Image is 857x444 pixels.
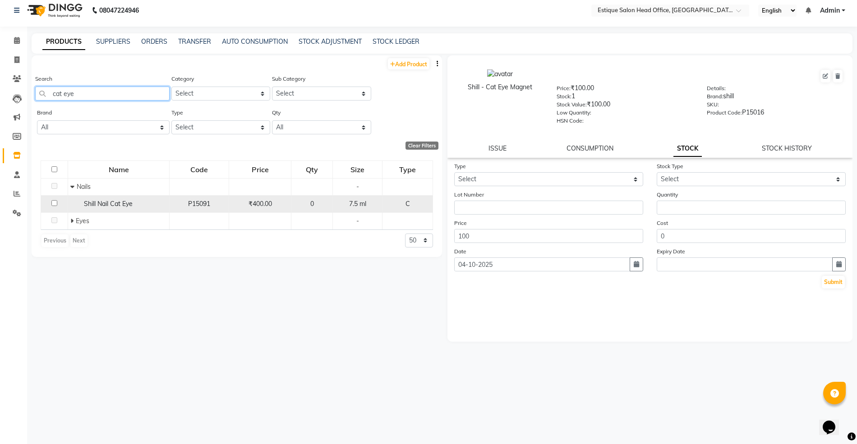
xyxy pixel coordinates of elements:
label: Quantity [657,191,678,199]
label: Qty [272,109,281,117]
a: ORDERS [141,37,167,46]
span: Collapse Row [70,183,77,191]
label: Category [171,75,194,83]
a: SUPPLIERS [96,37,130,46]
label: Details: [707,84,726,92]
div: Size [333,161,382,178]
button: Submit [822,276,845,288]
span: Expand Row [70,217,76,225]
label: Stock Value: [557,101,587,109]
label: Product Code: [707,109,742,117]
div: Clear Filters [405,142,438,150]
a: STOCK HISTORY [762,144,812,152]
a: Add Product [388,58,429,69]
label: Price: [557,84,571,92]
span: - [356,217,359,225]
a: TRANSFER [178,37,211,46]
label: HSN Code: [557,117,584,125]
label: Type [171,109,183,117]
a: AUTO CONSUMPTION [222,37,288,46]
label: Brand: [707,92,723,101]
span: Eyes [76,217,89,225]
span: P15091 [188,200,210,208]
div: ₹100.00 [557,100,693,112]
div: Name [69,161,169,178]
a: ISSUE [488,144,507,152]
label: Low Quantity: [557,109,591,117]
div: 1 [557,92,693,104]
span: Admin [820,6,840,15]
span: 0 [310,200,314,208]
a: PRODUCTS [42,34,85,50]
span: Nails [77,183,91,191]
input: Search by product name or code [35,87,170,101]
span: ₹400.00 [249,200,272,208]
label: SKU: [707,101,719,109]
div: Qty [292,161,332,178]
img: avatar [487,69,513,79]
a: STOCK [673,141,702,157]
label: Brand [37,109,52,117]
label: Date [454,247,466,256]
label: Sub Category [272,75,305,83]
label: Stock Type [657,162,683,170]
iframe: chat widget [819,408,848,435]
span: - [356,183,359,191]
label: Search [35,75,52,83]
div: Code [170,161,228,178]
span: Shill Nail Cat Eye [84,200,133,208]
span: C [405,200,410,208]
label: Lot Number [454,191,484,199]
label: Cost [657,219,668,227]
a: CONSUMPTION [567,144,613,152]
label: Type [454,162,466,170]
label: Expiry Date [657,247,685,256]
div: Price [230,161,290,178]
div: ₹100.00 [557,83,693,96]
label: Stock: [557,92,571,101]
div: Type [383,161,432,178]
a: STOCK ADJUSTMENT [299,37,362,46]
label: Price [454,219,467,227]
div: shill [707,92,843,104]
div: P15016 [707,108,843,120]
div: Shill - Cat Eye Magnet [456,82,543,92]
span: 7.5 ml [349,200,366,208]
a: STOCK LEDGER [373,37,419,46]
